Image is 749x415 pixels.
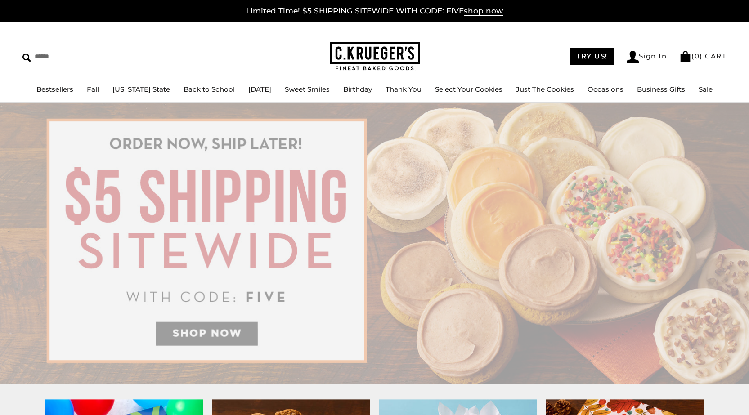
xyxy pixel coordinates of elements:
a: Back to School [184,85,235,94]
a: Occasions [588,85,623,94]
a: Bestsellers [36,85,73,94]
a: Sign In [627,51,667,63]
span: shop now [464,6,503,16]
input: Search [22,49,130,63]
a: Business Gifts [637,85,685,94]
a: Just The Cookies [516,85,574,94]
img: Account [627,51,639,63]
a: Thank You [386,85,422,94]
a: Sweet Smiles [285,85,330,94]
img: Search [22,54,31,62]
a: [DATE] [248,85,271,94]
a: Fall [87,85,99,94]
a: Birthday [343,85,372,94]
span: 0 [695,52,700,60]
a: Sale [699,85,713,94]
a: (0) CART [679,52,727,60]
a: TRY US! [570,48,614,65]
a: Select Your Cookies [435,85,502,94]
img: Bag [679,51,691,62]
a: Limited Time! $5 SHIPPING SITEWIDE WITH CODE: FIVEshop now [246,6,503,16]
img: C.KRUEGER'S [330,42,420,71]
a: [US_STATE] State [112,85,170,94]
